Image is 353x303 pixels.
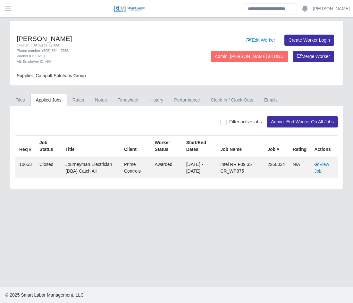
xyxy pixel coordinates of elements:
th: Actions [310,135,338,157]
a: History [144,94,169,106]
a: Notes [89,94,112,106]
h4: [PERSON_NAME] [17,35,199,43]
a: [PERSON_NAME] [313,5,350,12]
a: Create Worker Login [284,35,334,46]
td: awarded [151,157,182,178]
div: Worker ID: 18219 [17,53,199,59]
div: Phone number: (505) 554 - 7353 [17,48,199,53]
th: Client [120,135,151,157]
span: © 2025 Smart Labor Management, LLC [5,292,84,298]
span: Supplier: Catapult Solutions Group [17,73,86,78]
button: Admin: [PERSON_NAME] all DNU [211,51,288,62]
a: Clock-In / Clock-Outs [205,94,258,106]
td: Prime Controls [120,157,151,178]
th: Rating [289,135,311,157]
th: Worker Status [151,135,182,157]
th: Job Status [36,135,62,157]
a: Edit Worker [242,35,279,46]
td: N/A [289,157,311,178]
a: Performance [169,94,205,106]
a: View Job [314,162,329,174]
button: Merge Worker [293,51,334,62]
th: Job # [264,135,289,157]
a: Files [10,94,30,106]
a: Emails [259,94,283,106]
div: Created: [DATE] 11:17 AM [17,43,199,48]
th: Title [62,135,120,157]
th: Start/End Dates [182,135,217,157]
th: Job Name [216,135,264,157]
td: Closed [36,157,62,178]
td: 2260034 [264,157,289,178]
a: Applied Jobs [30,94,67,106]
input: Search [244,3,297,14]
td: 10653 [15,157,36,178]
a: Timesheet [112,94,144,106]
div: Alt. Employee ID: N/A [17,59,199,64]
img: SLM Logo [114,5,146,12]
td: [DATE] - [DATE] [182,157,217,178]
span: Filter active jobs [229,119,262,124]
td: Intel RR F09 35 CR_WP875 [216,157,264,178]
td: Journeyman Electrician (DBA) catch all [62,157,120,178]
a: Rates [67,94,90,106]
button: Admin: End Worker On All Jobs [267,116,338,127]
th: Req # [15,135,36,157]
